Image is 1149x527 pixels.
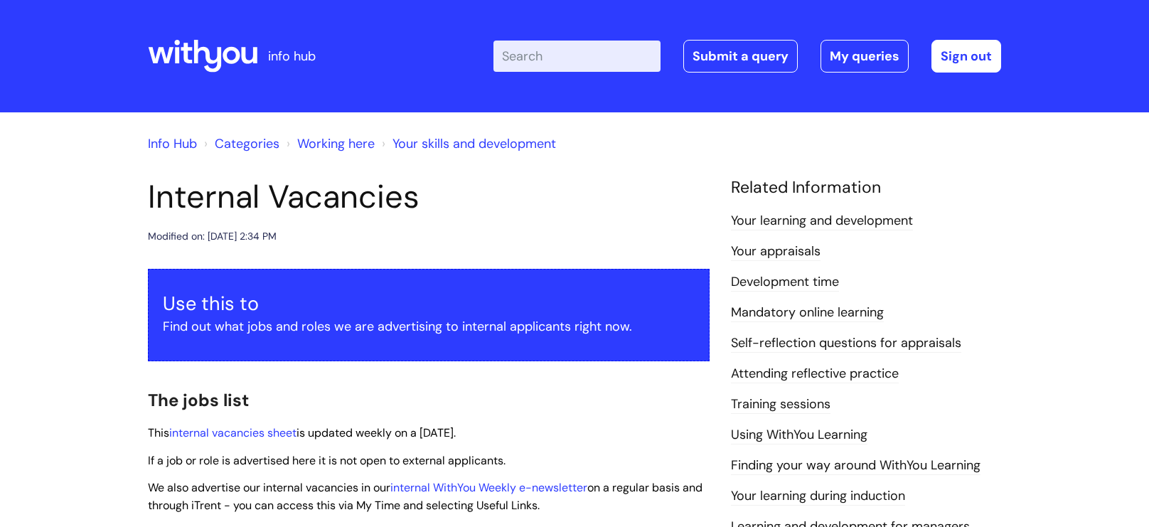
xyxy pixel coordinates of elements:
[378,132,556,155] li: Your skills and development
[731,273,839,292] a: Development time
[148,135,197,152] a: Info Hub
[392,135,556,152] a: Your skills and development
[731,487,905,506] a: Your learning during induction
[283,132,375,155] li: Working here
[268,45,316,68] p: info hub
[493,40,1001,73] div: | -
[731,426,867,445] a: Using WithYou Learning
[821,40,909,73] a: My queries
[148,425,456,440] span: This is updated weekly on a [DATE].
[931,40,1001,73] a: Sign out
[390,480,587,495] a: internal WithYou Weekly e-newsletter
[683,40,798,73] a: Submit a query
[163,315,695,338] p: Find out what jobs and roles we are advertising to internal applicants right now.
[731,304,884,322] a: Mandatory online learning
[148,228,277,245] div: Modified on: [DATE] 2:34 PM
[731,243,821,261] a: Your appraisals
[148,389,249,411] span: The jobs list
[731,334,961,353] a: Self-reflection questions for appraisals
[731,178,1001,198] h4: Related Information
[731,395,830,414] a: Training sessions
[163,292,695,315] h3: Use this to
[148,453,506,468] span: If a job or role is advertised here it is not open to external applicants.
[201,132,279,155] li: Solution home
[731,365,899,383] a: Attending reflective practice
[148,480,702,513] span: We also advertise our internal vacancies in our on a regular basis and through iTrent - you can a...
[297,135,375,152] a: Working here
[731,457,980,475] a: Finding your way around WithYou Learning
[169,425,296,440] a: internal vacancies sheet
[215,135,279,152] a: Categories
[493,41,661,72] input: Search
[731,212,913,230] a: Your learning and development
[148,178,710,216] h1: Internal Vacancies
